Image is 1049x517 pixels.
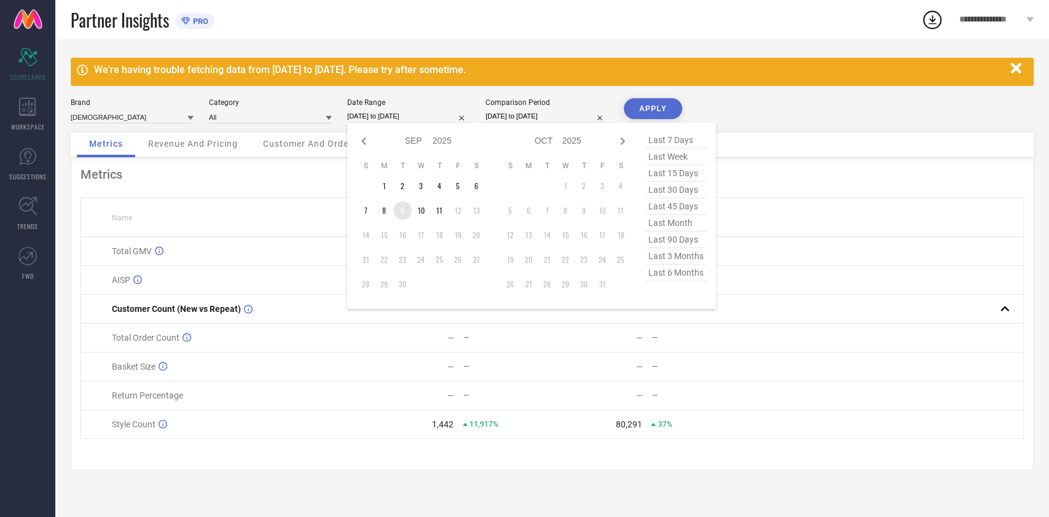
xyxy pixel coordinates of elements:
[615,134,630,149] div: Next month
[11,122,45,131] span: WORKSPACE
[190,17,208,26] span: PRO
[611,161,630,171] th: Saturday
[556,161,575,171] th: Wednesday
[593,275,611,293] td: Fri Oct 31 2025
[112,246,152,256] span: Total GMV
[112,214,132,222] span: Name
[112,391,183,400] span: Return Percentage
[449,251,467,269] td: Fri Sep 26 2025
[430,177,449,195] td: Thu Sep 04 2025
[467,177,485,195] td: Sat Sep 06 2025
[611,201,630,220] td: Sat Oct 11 2025
[393,251,412,269] td: Tue Sep 23 2025
[921,9,943,31] div: Open download list
[611,177,630,195] td: Sat Oct 04 2025
[356,275,375,293] td: Sun Sep 28 2025
[651,333,740,342] div: —
[412,251,430,269] td: Wed Sep 24 2025
[575,226,593,244] td: Thu Oct 16 2025
[447,391,454,400] div: —
[467,201,485,220] td: Sat Sep 13 2025
[645,215,707,231] span: last month
[81,167,1024,182] div: Metrics
[112,362,155,371] span: Basket Size
[556,226,575,244] td: Wed Oct 15 2025
[71,98,194,107] div: Brand
[501,161,519,171] th: Sunday
[556,251,575,269] td: Wed Oct 22 2025
[575,177,593,195] td: Thu Oct 02 2025
[469,420,498,429] span: 11,917%
[430,226,449,244] td: Thu Sep 18 2025
[467,226,485,244] td: Sat Sep 20 2025
[430,251,449,269] td: Thu Sep 25 2025
[393,226,412,244] td: Tue Sep 16 2025
[645,165,707,182] span: last 15 days
[463,362,552,371] div: —
[538,251,556,269] td: Tue Oct 21 2025
[593,251,611,269] td: Fri Oct 24 2025
[501,275,519,293] td: Sun Oct 26 2025
[10,72,46,82] span: SCORECARDS
[393,275,412,293] td: Tue Sep 30 2025
[356,251,375,269] td: Sun Sep 21 2025
[645,231,707,248] span: last 90 days
[112,304,241,314] span: Customer Count (New vs Repeat)
[575,161,593,171] th: Thursday
[593,201,611,220] td: Fri Oct 10 2025
[89,139,123,149] span: Metrics
[645,248,707,265] span: last 3 months
[593,226,611,244] td: Fri Oct 17 2025
[624,98,682,119] button: APPLY
[393,161,412,171] th: Tuesday
[430,161,449,171] th: Thursday
[593,177,611,195] td: Fri Oct 03 2025
[645,182,707,198] span: last 30 days
[375,275,393,293] td: Mon Sep 29 2025
[538,161,556,171] th: Tuesday
[611,251,630,269] td: Sat Oct 25 2025
[263,139,357,149] span: Customer And Orders
[375,251,393,269] td: Mon Sep 22 2025
[645,149,707,165] span: last week
[356,134,371,149] div: Previous month
[575,275,593,293] td: Thu Oct 30 2025
[651,391,740,400] div: —
[393,201,412,220] td: Tue Sep 09 2025
[449,177,467,195] td: Fri Sep 05 2025
[432,419,454,429] div: 1,442
[412,201,430,220] td: Wed Sep 10 2025
[635,333,642,343] div: —
[658,420,672,429] span: 37%
[575,201,593,220] td: Thu Oct 09 2025
[519,275,538,293] td: Mon Oct 27 2025
[651,362,740,371] div: —
[519,226,538,244] td: Mon Oct 13 2025
[501,226,519,244] td: Sun Oct 12 2025
[447,333,454,343] div: —
[449,201,467,220] td: Fri Sep 12 2025
[467,161,485,171] th: Saturday
[611,226,630,244] td: Sat Oct 18 2025
[645,198,707,215] span: last 45 days
[393,177,412,195] td: Tue Sep 02 2025
[556,275,575,293] td: Wed Oct 29 2025
[112,275,130,285] span: AISP
[22,271,34,281] span: FWD
[347,98,470,107] div: Date Range
[519,201,538,220] td: Mon Oct 06 2025
[375,201,393,220] td: Mon Sep 08 2025
[635,362,642,371] div: —
[538,201,556,220] td: Tue Oct 07 2025
[463,333,552,342] div: —
[375,161,393,171] th: Monday
[112,419,155,429] span: Style Count
[17,222,38,231] span: TRENDS
[501,201,519,220] td: Sun Oct 05 2025
[148,139,238,149] span: Revenue And Pricing
[556,177,575,195] td: Wed Oct 01 2025
[615,419,642,429] div: 80,291
[412,226,430,244] td: Wed Sep 17 2025
[112,333,179,343] span: Total Order Count
[430,201,449,220] td: Thu Sep 11 2025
